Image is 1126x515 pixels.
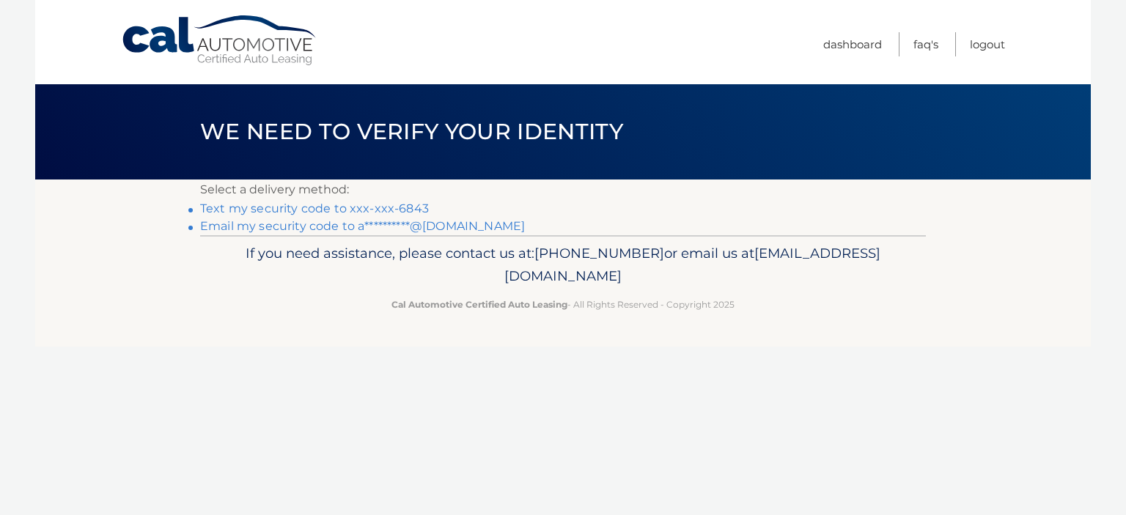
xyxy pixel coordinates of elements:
a: Logout [970,32,1005,56]
a: Dashboard [823,32,882,56]
a: Text my security code to xxx-xxx-6843 [200,201,429,215]
a: Email my security code to a**********@[DOMAIN_NAME] [200,219,525,233]
span: [PHONE_NUMBER] [534,245,664,262]
a: Cal Automotive [121,15,319,67]
a: FAQ's [913,32,938,56]
p: Select a delivery method: [200,179,926,200]
strong: Cal Automotive Certified Auto Leasing [391,299,567,310]
span: We need to verify your identity [200,118,623,145]
p: - All Rights Reserved - Copyright 2025 [210,297,916,312]
p: If you need assistance, please contact us at: or email us at [210,242,916,289]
